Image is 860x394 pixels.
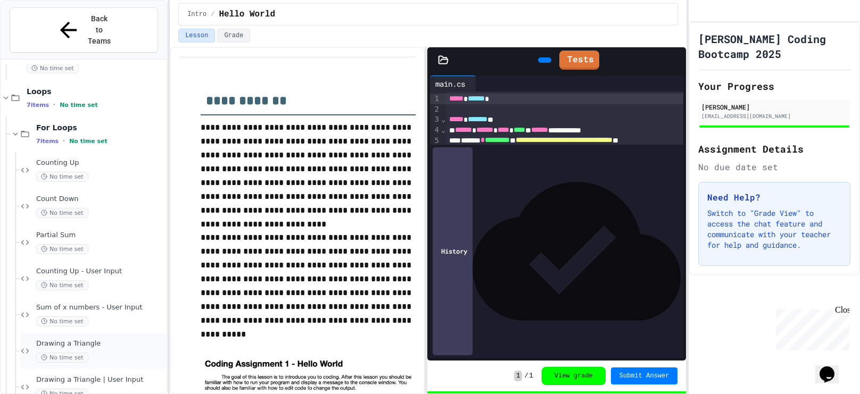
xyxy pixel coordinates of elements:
span: Drawing a Triangle [36,339,164,348]
div: 5 [430,136,441,156]
span: No time set [60,102,98,108]
span: 7 items [27,102,49,108]
span: Loops [27,87,164,96]
span: No time set [36,208,88,218]
span: Counting Up - User Input [36,267,164,276]
button: Back to Teams [10,7,158,53]
span: Intro [187,10,206,19]
div: [PERSON_NAME] [701,102,847,112]
span: 1 [514,371,522,381]
div: 4 [430,125,441,136]
div: main.cs [430,78,470,89]
span: • [53,100,55,109]
span: No time set [36,244,88,254]
h2: Assignment Details [698,141,850,156]
span: Counting Up [36,158,164,167]
span: Partial Sum [36,231,164,240]
span: • [63,137,65,145]
div: History [433,147,473,355]
span: No time set [27,63,79,73]
span: No time set [36,280,88,290]
iframe: chat widget [772,305,849,350]
span: Hello World [219,8,275,21]
div: No due date set [698,161,850,173]
p: Switch to "Grade View" to access the chat feature and communicate with your teacher for help and ... [707,208,841,250]
span: Fold line [441,115,446,123]
span: No time set [36,172,88,182]
span: Fold line [441,125,446,134]
iframe: chat widget [815,351,849,383]
span: Drawing a Triangle | User Input [36,375,164,384]
button: Grade [217,29,250,43]
span: No time set [36,353,88,363]
span: 1 [530,372,533,380]
h1: [PERSON_NAME] Coding Bootcamp 2025 [698,31,850,61]
span: No time set [36,316,88,326]
span: Sum of x numbers - User Input [36,303,164,312]
div: 3 [430,114,441,125]
div: 2 [430,104,441,115]
button: Submit Answer [611,367,678,384]
span: For Loops [36,123,164,132]
span: Count Down [36,195,164,204]
span: / [524,372,528,380]
span: / [211,10,214,19]
a: Tests [559,51,599,70]
h3: Need Help? [707,191,841,204]
div: 1 [430,94,441,104]
button: View grade [542,367,606,385]
span: Submit Answer [619,372,669,380]
span: Back to Teams [87,13,112,47]
div: [EMAIL_ADDRESS][DOMAIN_NAME] [701,112,847,120]
span: 7 items [36,138,59,145]
div: Chat with us now!Close [4,4,73,68]
div: main.cs [430,76,476,91]
h2: Your Progress [698,79,850,94]
button: Lesson [178,29,215,43]
span: No time set [69,138,107,145]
